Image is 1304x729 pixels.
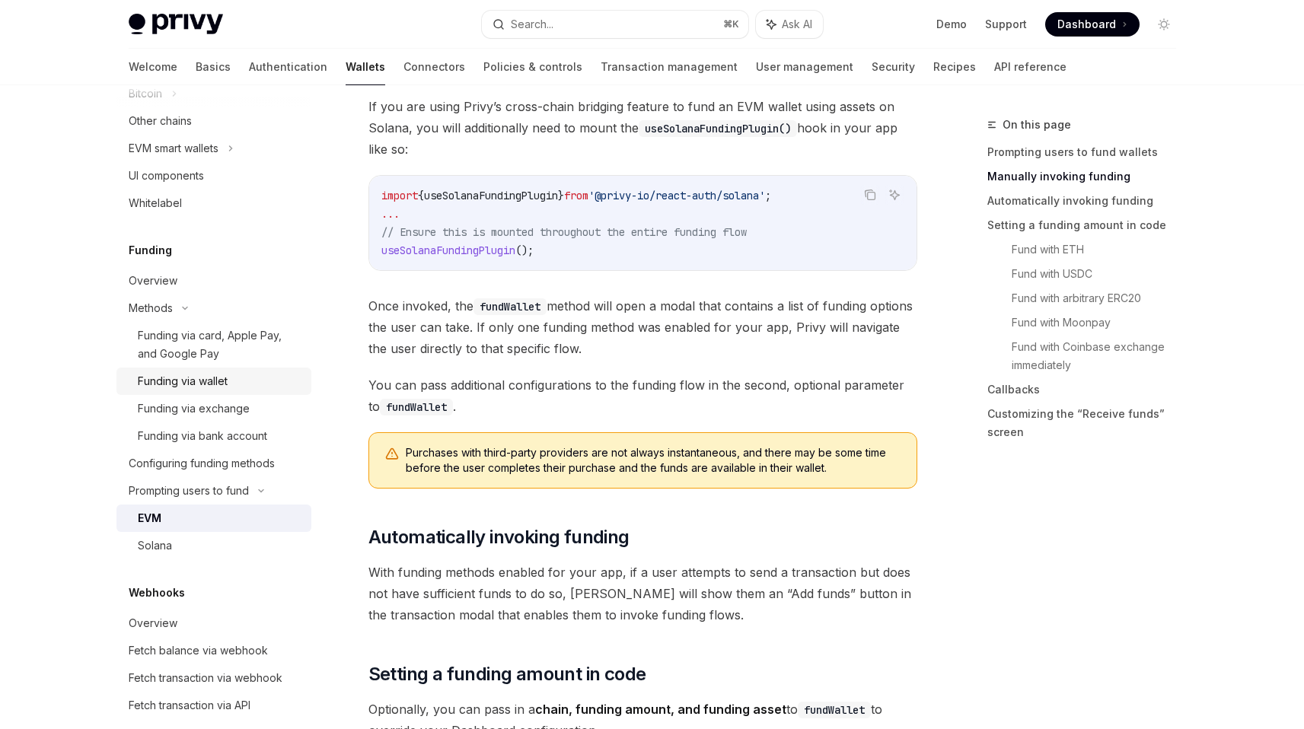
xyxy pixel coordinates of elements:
[384,447,400,462] svg: Warning
[249,49,327,85] a: Authentication
[368,562,917,626] span: With funding methods enabled for your app, if a user attempts to send a transaction but does not ...
[483,49,582,85] a: Policies & controls
[1045,12,1140,37] a: Dashboard
[368,525,630,549] span: Automatically invoking funding
[129,614,177,632] div: Overview
[129,139,218,158] div: EVM smart wallets
[116,189,311,217] a: Whitelabel
[601,49,738,85] a: Transaction management
[129,482,249,500] div: Prompting users to fund
[1012,286,1188,310] a: Fund with arbitrary ERC20
[368,662,646,686] span: Setting a funding amount in code
[116,107,311,135] a: Other chains
[564,189,588,202] span: from
[987,140,1188,164] a: Prompting users to fund wallets
[116,610,311,637] a: Overview
[138,372,228,390] div: Funding via wallet
[1012,335,1188,377] a: Fund with Coinbase exchange immediately
[196,49,231,85] a: Basics
[129,167,204,185] div: UI components
[1003,116,1071,134] span: On this page
[116,162,311,189] a: UI components
[482,11,748,38] button: Search...⌘K
[138,509,161,527] div: EVM
[116,267,311,294] a: Overview
[116,368,311,395] a: Funding via wallet
[1012,310,1188,335] a: Fund with Moonpay
[1152,12,1176,37] button: Toggle dark mode
[936,17,967,32] a: Demo
[138,326,302,363] div: Funding via card, Apple Pay, and Google Pay
[138,536,172,555] div: Solana
[1012,262,1188,286] a: Fund with USDC
[1057,17,1116,32] span: Dashboard
[381,244,515,257] span: useSolanaFundingPlugin
[558,189,564,202] span: }
[129,454,275,473] div: Configuring funding methods
[860,185,880,205] button: Copy the contents from the code block
[129,696,250,715] div: Fetch transaction via API
[138,427,267,445] div: Funding via bank account
[885,185,904,205] button: Ask AI
[639,120,797,137] code: useSolanaFundingPlugin()
[933,49,976,85] a: Recipes
[987,402,1188,444] a: Customizing the “Receive funds” screen
[129,669,282,687] div: Fetch transaction via webhook
[129,14,223,35] img: light logo
[403,49,465,85] a: Connectors
[987,164,1188,189] a: Manually invoking funding
[129,194,182,212] div: Whitelabel
[129,299,173,317] div: Methods
[381,225,747,239] span: // Ensure this is mounted throughout the entire funding flow
[129,112,192,130] div: Other chains
[765,189,771,202] span: ;
[116,637,311,664] a: Fetch balance via webhook
[723,18,739,30] span: ⌘ K
[129,641,268,660] div: Fetch balance via webhook
[129,241,172,259] h5: Funding
[511,15,553,33] div: Search...
[424,189,558,202] span: useSolanaFundingPlugin
[129,49,177,85] a: Welcome
[129,272,177,290] div: Overview
[473,298,547,315] code: fundWallet
[380,399,453,415] code: fundWallet
[1012,237,1188,262] a: Fund with ETH
[588,189,765,202] span: '@privy-io/react-auth/solana'
[381,207,400,221] span: ...
[987,213,1188,237] a: Setting a funding amount in code
[116,422,311,450] a: Funding via bank account
[116,395,311,422] a: Funding via exchange
[985,17,1027,32] a: Support
[798,702,871,718] code: fundWallet
[994,49,1066,85] a: API reference
[116,532,311,559] a: Solana
[381,189,418,202] span: import
[535,702,786,717] strong: chain, funding amount, and funding asset
[872,49,915,85] a: Security
[418,189,424,202] span: {
[138,400,250,418] div: Funding via exchange
[987,377,1188,402] a: Callbacks
[116,505,311,532] a: EVM
[346,49,385,85] a: Wallets
[782,17,812,32] span: Ask AI
[116,450,311,477] a: Configuring funding methods
[515,244,534,257] span: ();
[756,11,823,38] button: Ask AI
[368,96,917,160] span: If you are using Privy’s cross-chain bridging feature to fund an EVM wallet using assets on Solan...
[116,322,311,368] a: Funding via card, Apple Pay, and Google Pay
[756,49,853,85] a: User management
[116,692,311,719] a: Fetch transaction via API
[129,584,185,602] h5: Webhooks
[116,664,311,692] a: Fetch transaction via webhook
[406,445,901,476] span: Purchases with third-party providers are not always instantaneous, and there may be some time bef...
[368,295,917,359] span: Once invoked, the method will open a modal that contains a list of funding options the user can t...
[368,374,917,417] span: You can pass additional configurations to the funding flow in the second, optional parameter to .
[987,189,1188,213] a: Automatically invoking funding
